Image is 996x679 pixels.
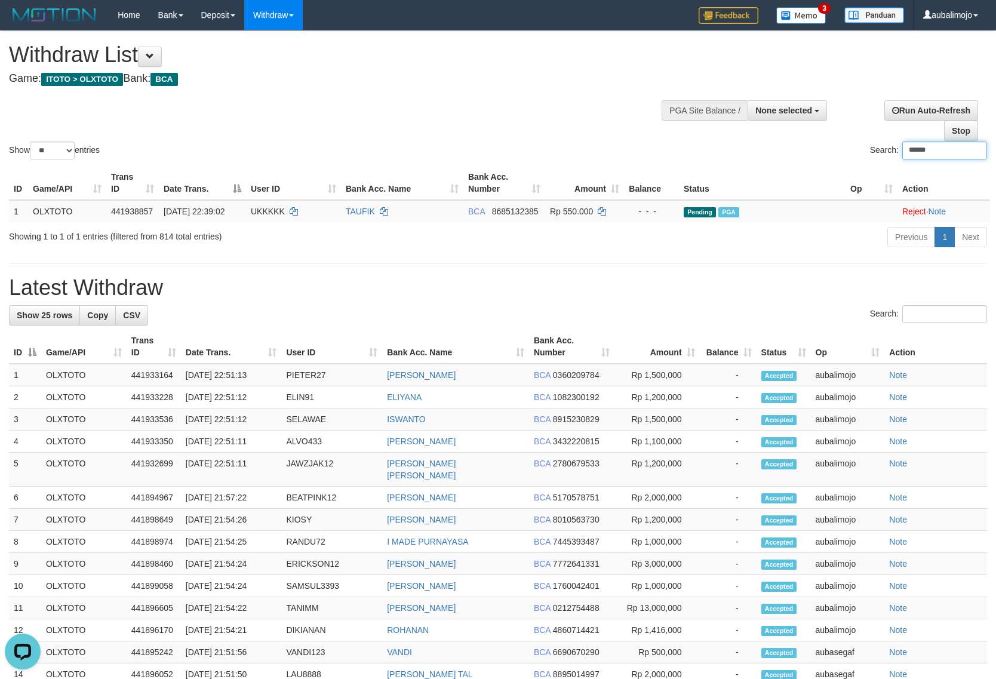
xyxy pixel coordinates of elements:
th: Status: activate to sort column ascending [757,330,811,364]
a: Stop [944,121,978,141]
span: BCA [534,647,551,657]
span: BCA [534,515,551,524]
th: User ID: activate to sort column ascending [281,330,382,364]
a: CSV [115,305,148,325]
span: Copy 5170578751 to clipboard [553,493,600,502]
th: Op: activate to sort column ascending [811,330,885,364]
a: [PERSON_NAME] [387,515,456,524]
span: BCA [534,669,551,679]
span: Copy 8915230829 to clipboard [553,414,600,424]
th: User ID: activate to sort column ascending [246,166,341,200]
td: 7 [9,509,41,531]
td: - [700,619,757,641]
span: BCA [534,625,551,635]
th: Action [897,166,990,200]
span: Accepted [761,582,797,592]
a: ELIYANA [387,392,422,402]
td: aubalimojo [811,619,885,641]
td: DIKIANAN [281,619,382,641]
span: BCA [534,559,551,569]
a: Note [889,625,907,635]
a: [PERSON_NAME] [387,437,456,446]
a: Note [889,459,907,468]
span: UKKKKK [251,207,285,216]
td: Rp 1,000,000 [614,575,700,597]
th: Date Trans.: activate to sort column descending [159,166,246,200]
td: aubalimojo [811,597,885,619]
th: Amount: activate to sort column ascending [545,166,624,200]
td: aubalimojo [811,431,885,453]
th: Status [679,166,846,200]
td: Rp 13,000,000 [614,597,700,619]
td: KIOSY [281,509,382,531]
a: TAUFIK [346,207,375,216]
td: [DATE] 21:54:26 [181,509,282,531]
td: Rp 1,000,000 [614,531,700,553]
span: BCA [534,459,551,468]
a: [PERSON_NAME] [387,370,456,380]
td: aubalimojo [811,531,885,553]
td: OLXTOTO [41,553,127,575]
td: 3 [9,408,41,431]
span: Copy 4860714421 to clipboard [553,625,600,635]
span: Copy 8685132385 to clipboard [492,207,539,216]
td: - [700,553,757,575]
td: OLXTOTO [41,487,127,509]
td: - [700,364,757,386]
a: Note [889,370,907,380]
span: BCA [534,414,551,424]
td: - [700,408,757,431]
td: Rp 500,000 [614,641,700,663]
span: BCA [534,392,551,402]
td: OLXTOTO [41,575,127,597]
span: CSV [123,311,140,320]
th: Balance: activate to sort column ascending [700,330,757,364]
a: Note [889,493,907,502]
a: I MADE PURNAYASA [387,537,468,546]
span: Copy 7445393487 to clipboard [553,537,600,546]
td: 441933536 [127,408,181,431]
a: Copy [79,305,116,325]
td: OLXTOTO [28,200,106,222]
img: Button%20Memo.svg [776,7,826,24]
span: Accepted [761,604,797,614]
td: OLXTOTO [41,408,127,431]
label: Search: [870,142,987,159]
td: 441898974 [127,531,181,553]
td: [DATE] 21:54:22 [181,597,282,619]
td: 9 [9,553,41,575]
td: 441894967 [127,487,181,509]
td: - [700,453,757,487]
a: Previous [887,227,935,247]
th: Trans ID: activate to sort column ascending [106,166,159,200]
a: Note [889,669,907,679]
td: 441896605 [127,597,181,619]
a: Reject [902,207,926,216]
th: Date Trans.: activate to sort column ascending [181,330,282,364]
span: BCA [468,207,485,216]
td: [DATE] 21:54:21 [181,619,282,641]
div: Showing 1 to 1 of 1 entries (filtered from 814 total entries) [9,226,406,242]
span: Pending [684,207,716,217]
th: Op: activate to sort column ascending [846,166,897,200]
input: Search: [902,305,987,323]
td: 5 [9,453,41,487]
th: Game/API: activate to sort column ascending [41,330,127,364]
th: Bank Acc. Name: activate to sort column ascending [341,166,463,200]
span: Accepted [761,648,797,658]
th: ID: activate to sort column descending [9,330,41,364]
img: MOTION_logo.png [9,6,100,24]
td: 11 [9,597,41,619]
td: 441933228 [127,386,181,408]
a: Next [954,227,987,247]
td: OLXTOTO [41,531,127,553]
th: Bank Acc. Name: activate to sort column ascending [382,330,529,364]
a: [PERSON_NAME] [387,559,456,569]
span: None selected [755,106,812,115]
td: 441895242 [127,641,181,663]
th: Amount: activate to sort column ascending [614,330,700,364]
td: 1 [9,200,28,222]
span: Copy 8010563730 to clipboard [553,515,600,524]
td: - [700,641,757,663]
td: BEATPINK12 [281,487,382,509]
